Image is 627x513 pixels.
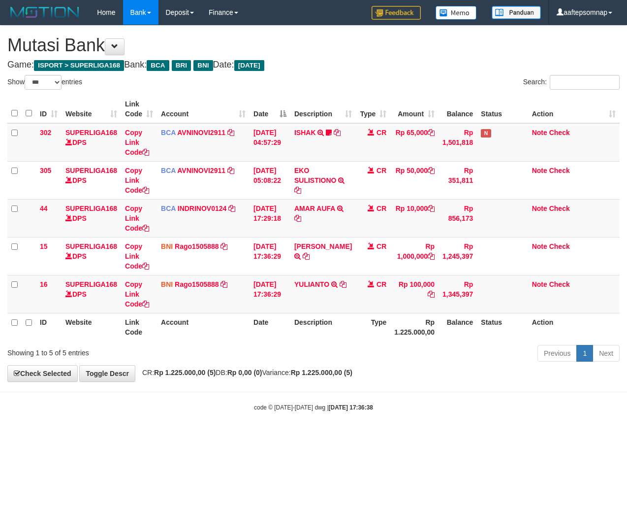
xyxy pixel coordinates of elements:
span: BCA [161,167,176,174]
a: Copy ISHAK to clipboard [334,129,341,137]
a: Check [549,242,570,250]
th: Action [528,313,620,341]
th: Date [250,313,290,341]
a: SUPERLIGA168 [65,167,117,174]
td: Rp 50,000 [390,161,439,199]
a: Previous [537,345,577,362]
a: Note [532,205,547,212]
a: Copy Link Code [125,205,149,232]
a: Toggle Descr [79,365,135,382]
img: Feedback.jpg [372,6,421,20]
td: Rp 1,345,397 [439,275,477,313]
td: DPS [62,123,121,162]
a: SUPERLIGA168 [65,280,117,288]
strong: Rp 1.225.000,00 (5) [154,369,216,376]
span: 305 [40,167,51,174]
a: Copy AVNINOVI2911 to clipboard [227,167,234,174]
a: SUPERLIGA168 [65,129,117,137]
div: Showing 1 to 5 of 5 entries [7,344,254,358]
a: AVNINOVI2911 [177,167,225,174]
span: [DATE] [234,60,264,71]
th: Balance [439,95,477,123]
th: Status [477,95,528,123]
a: Copy YULIANTO to clipboard [340,280,346,288]
a: Copy AMAR AUFA to clipboard [294,214,301,222]
a: Copy Rp 1,000,000 to clipboard [428,252,435,260]
a: Copy Rago1505888 to clipboard [220,242,227,250]
a: Copy Rp 10,000 to clipboard [428,205,435,212]
span: CR: DB: Variance: [137,369,352,376]
a: YULIANTO [294,280,329,288]
th: Rp 1.225.000,00 [390,313,439,341]
img: MOTION_logo.png [7,5,82,20]
span: CR [376,205,386,212]
td: Rp 10,000 [390,199,439,237]
th: Type [356,313,390,341]
th: Date: activate to sort column descending [250,95,290,123]
a: 1 [576,345,593,362]
label: Search: [523,75,620,90]
a: Check [549,167,570,174]
span: BCA [147,60,169,71]
a: Rago1505888 [175,280,219,288]
a: Copy INDRINOV0124 to clipboard [228,205,235,212]
a: INDRINOV0124 [178,205,227,212]
a: Copy Rp 100,000 to clipboard [428,290,435,298]
span: 15 [40,242,48,250]
a: Check [549,205,570,212]
th: Description: activate to sort column ascending [290,95,356,123]
th: ID: activate to sort column ascending [36,95,62,123]
a: Copy Link Code [125,167,149,194]
span: CR [376,129,386,137]
a: ISHAK [294,129,316,137]
strong: Rp 0,00 (0) [227,369,262,376]
a: Copy Link Code [125,129,149,156]
a: Copy Rp 65,000 to clipboard [428,129,435,137]
td: Rp 856,173 [439,199,477,237]
td: DPS [62,275,121,313]
a: Rago1505888 [175,242,219,250]
th: Website [62,313,121,341]
a: Copy Rp 50,000 to clipboard [428,167,435,174]
td: [DATE] 17:36:29 [250,275,290,313]
td: [DATE] 17:36:29 [250,237,290,275]
h1: Mutasi Bank [7,35,620,55]
td: DPS [62,161,121,199]
a: Copy Rago1505888 to clipboard [220,280,227,288]
td: Rp 1,501,818 [439,123,477,162]
h4: Game: Bank: Date: [7,60,620,70]
a: Copy ABDULJALIL to clipboard [303,252,310,260]
a: Check [549,280,570,288]
a: SUPERLIGA168 [65,242,117,250]
a: EKO SULISTIONO [294,167,337,184]
a: Copy AVNINOVI2911 to clipboard [227,129,234,137]
th: Link Code [121,313,157,341]
span: 44 [40,205,48,212]
a: Copy Link Code [125,242,149,270]
small: code © [DATE]-[DATE] dwg | [254,404,373,411]
td: [DATE] 17:29:18 [250,199,290,237]
a: AMAR AUFA [294,205,335,212]
th: Action: activate to sort column ascending [528,95,620,123]
span: BNI [161,242,173,250]
a: Note [532,280,547,288]
td: Rp 1,245,397 [439,237,477,275]
span: BNI [161,280,173,288]
td: Rp 65,000 [390,123,439,162]
td: DPS [62,237,121,275]
a: Next [593,345,620,362]
strong: [DATE] 17:36:38 [329,404,373,411]
span: 16 [40,280,48,288]
span: BNI [193,60,213,71]
a: Copy Link Code [125,280,149,308]
a: Note [532,242,547,250]
span: CR [376,167,386,174]
span: Has Note [481,129,491,137]
td: DPS [62,199,121,237]
th: Link Code: activate to sort column ascending [121,95,157,123]
span: CR [376,280,386,288]
th: Account: activate to sort column ascending [157,95,250,123]
img: panduan.png [492,6,541,19]
th: Balance [439,313,477,341]
th: Type: activate to sort column ascending [356,95,390,123]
